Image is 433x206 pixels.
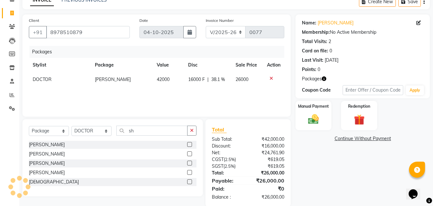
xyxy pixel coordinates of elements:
input: Search [116,126,187,136]
span: 42000 [157,76,170,82]
span: 38.1 % [211,76,225,83]
span: 26000 [236,76,248,82]
div: ₹16,000.00 [248,143,289,149]
span: Total [212,126,227,133]
div: [PERSON_NAME] [29,151,65,157]
span: 2.5% [225,164,234,169]
span: Packages [302,76,322,82]
div: 0 [329,48,332,54]
th: Stylist [29,58,91,72]
div: Membership: [302,29,330,36]
div: ₹619.05 [248,156,289,163]
span: | [207,76,209,83]
div: Name: [302,20,316,26]
div: [PERSON_NAME] [29,141,65,148]
input: Search by Name/Mobile/Email/Code [46,26,130,38]
div: Total Visits: [302,38,327,45]
div: 0 [318,66,320,73]
button: Apply [406,85,424,95]
label: Invoice Number [206,18,234,23]
div: Coupon Code [302,87,342,94]
div: [PERSON_NAME] [29,160,65,167]
div: Packages [29,46,289,58]
th: Package [91,58,153,72]
span: CGST [212,157,224,162]
div: ( ) [207,163,248,170]
div: [DATE] [325,57,338,64]
th: Disc [184,58,232,72]
div: Points: [302,66,316,73]
th: Action [263,58,284,72]
div: [DEMOGRAPHIC_DATA] [29,179,79,185]
label: Client [29,18,39,23]
a: Continue Without Payment [297,135,429,142]
div: Discount: [207,143,248,149]
div: Paid: [207,185,248,193]
div: Balance : [207,194,248,201]
div: Payable: [207,177,248,184]
span: SGST [212,163,223,169]
span: [PERSON_NAME] [95,76,131,82]
a: [PERSON_NAME] [318,20,354,26]
img: _cash.svg [305,113,322,125]
div: Last Visit: [302,57,323,64]
div: ₹42,000.00 [248,136,289,143]
span: 2.5% [225,157,235,162]
div: [PERSON_NAME] [29,169,65,176]
div: Total: [207,170,248,176]
th: Value [153,58,184,72]
button: +91 [29,26,47,38]
label: Redemption [348,103,370,109]
iframe: chat widget [406,180,427,200]
div: ₹26,000.00 [248,170,289,176]
label: Date [139,18,148,23]
span: DOCTOR [33,76,52,82]
div: Card on file: [302,48,328,54]
div: ₹619.05 [248,163,289,170]
img: _gift.svg [351,113,368,126]
div: Sub Total: [207,136,248,143]
div: ₹26,000.00 [248,194,289,201]
label: Manual Payment [298,103,329,109]
div: 2 [329,38,331,45]
div: ( ) [207,156,248,163]
input: Enter Offer / Coupon Code [343,85,403,95]
span: 16000 F [188,76,205,83]
div: No Active Membership [302,29,423,36]
div: ₹24,761.90 [248,149,289,156]
div: ₹0 [248,185,289,193]
div: ₹26,000.00 [248,177,289,184]
div: Net: [207,149,248,156]
th: Sale Price [232,58,263,72]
